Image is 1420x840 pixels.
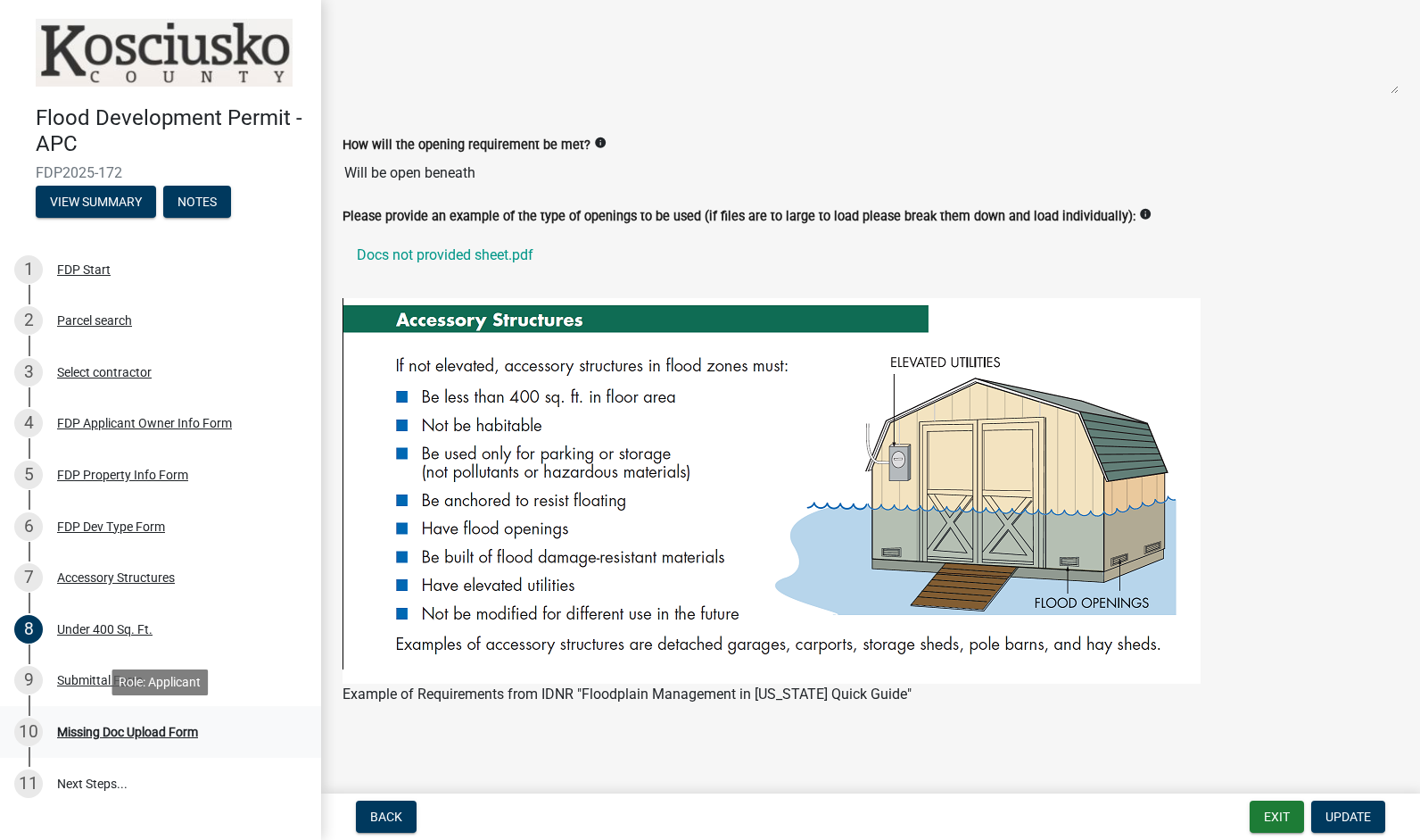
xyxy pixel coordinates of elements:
[14,255,43,284] div: 1
[594,137,607,149] i: info
[370,810,402,824] span: Back
[57,417,232,429] div: FDP Applicant Owner Info Form
[14,512,43,541] div: 6
[57,366,152,378] div: Select contractor
[343,234,1399,277] a: Docs not provided sheet.pdf
[57,571,175,584] div: Accessory Structures
[14,461,43,489] div: 5
[356,801,417,833] button: Back
[57,263,111,276] div: FDP Start
[1325,810,1371,824] span: Update
[14,563,43,592] div: 7
[14,666,43,694] div: 9
[36,164,285,181] span: FDP2025-172
[163,186,231,218] button: Notes
[14,769,43,798] div: 11
[343,298,1201,684] img: shed_exapmle_da861fb1-6299-4297-a526-891721271b27.png
[14,358,43,387] div: 3
[57,314,132,327] div: Parcel search
[14,615,43,644] div: 8
[36,195,156,210] wm-modal-confirm: Summary
[163,195,231,210] wm-modal-confirm: Notes
[57,623,153,636] div: Under 400 Sq. Ft.
[14,306,43,335] div: 2
[57,520,165,533] div: FDP Dev Type Form
[111,670,208,695] div: Role: Applicant
[1139,208,1152,220] i: info
[57,674,143,686] div: Submittal Form
[14,409,43,437] div: 4
[1250,801,1304,833] button: Exit
[343,211,1135,223] label: Please provide an example of the type of openings to be used (if files are to large to load pleas...
[343,139,590,152] label: How will the opening requirement be met?
[36,186,156,218] button: View Summary
[36,105,307,157] h4: Flood Development Permit - APC
[1311,801,1385,833] button: Update
[57,469,188,481] div: FDP Property Info Form
[57,726,198,738] div: Missing Doc Upload Form
[343,684,1399,705] figcaption: Example of Requirements from IDNR "Floodplain Management in [US_STATE] Quick Guide"
[14,718,43,746] div: 10
[36,19,293,87] img: Kosciusko County, Indiana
